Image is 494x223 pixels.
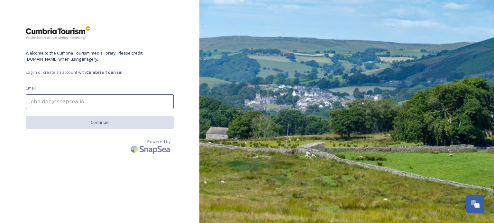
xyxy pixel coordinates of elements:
span: Welcome to the Cumbria Tourism media library. Please credit [DOMAIN_NAME] when using imagery. [26,50,174,62]
img: SnapSea Logo [129,142,174,157]
img: ct_logo.png [26,26,90,40]
span: Log in or create an account with [26,69,174,75]
span: Email [26,85,36,91]
input: john.doe@snapsea.io [26,94,174,109]
button: Open Chat [466,195,484,213]
strong: Cumbria Tourism [86,69,123,75]
button: Continue [26,116,174,129]
span: Powered by [147,139,170,145]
